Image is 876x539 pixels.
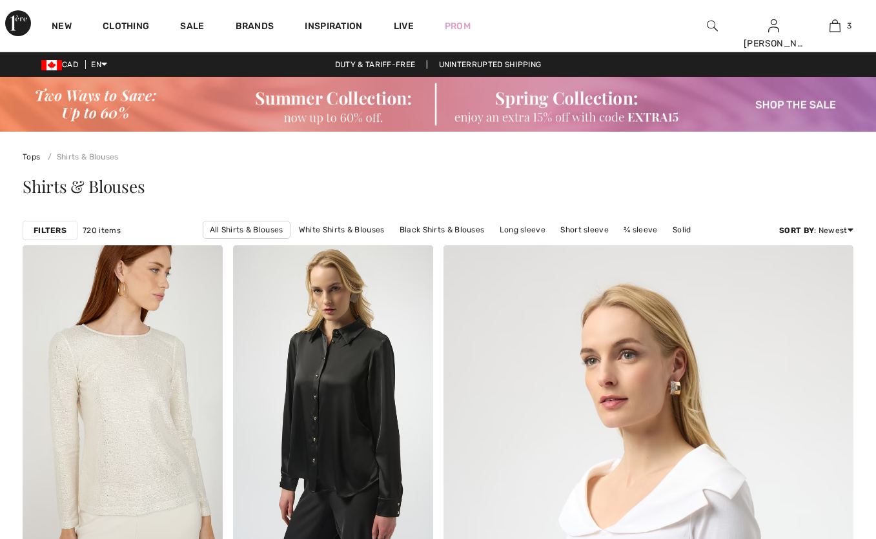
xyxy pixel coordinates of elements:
[180,21,204,34] a: Sale
[666,221,698,238] a: Solid
[41,60,62,70] img: Canadian Dollar
[554,221,615,238] a: Short sleeve
[805,18,865,34] a: 3
[744,37,804,50] div: [PERSON_NAME]
[847,20,851,32] span: 3
[768,19,779,32] a: Sign In
[617,221,664,238] a: ¾ sleeve
[23,152,40,161] a: Tops
[779,225,853,236] div: : Newest
[203,221,290,239] a: All Shirts & Blouses
[707,18,718,34] img: search the website
[236,21,274,34] a: Brands
[393,221,491,238] a: Black Shirts & Blouses
[5,10,31,36] img: 1ère Avenue
[43,152,119,161] a: Shirts & Blouses
[103,21,149,34] a: Clothing
[83,225,121,236] span: 720 items
[493,221,552,238] a: Long sleeve
[445,19,471,33] a: Prom
[394,19,414,33] a: Live
[779,226,814,235] strong: Sort By
[830,18,840,34] img: My Bag
[305,21,362,34] span: Inspiration
[91,60,107,69] span: EN
[768,18,779,34] img: My Info
[23,175,145,198] span: Shirts & Blouses
[34,225,66,236] strong: Filters
[52,21,72,34] a: New
[463,239,580,256] a: [PERSON_NAME] & Blouses
[292,221,391,238] a: White Shirts & Blouses
[320,239,461,256] a: [PERSON_NAME] Shirts & Blouses
[41,60,83,69] span: CAD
